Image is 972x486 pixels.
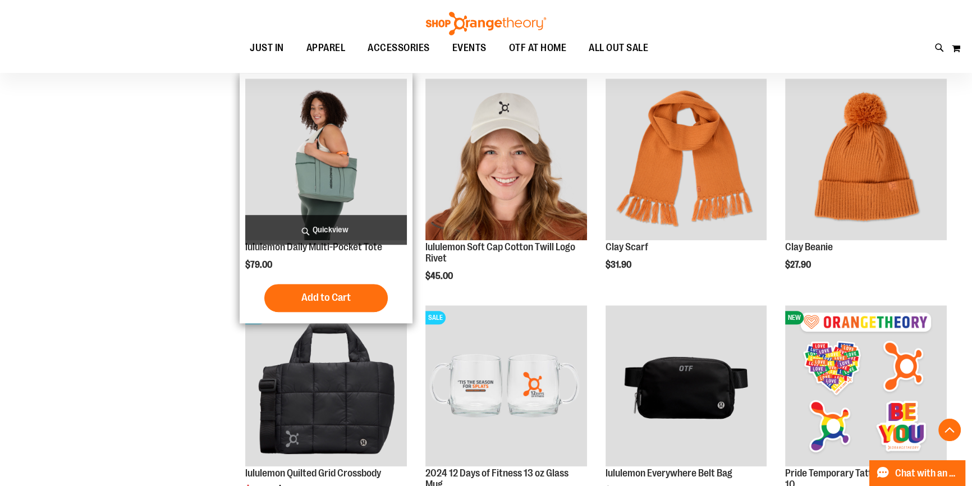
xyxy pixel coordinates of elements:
span: APPAREL [306,35,346,61]
img: Clay Scarf [606,79,767,240]
span: $31.90 [606,260,633,270]
a: Pride Temporary Tattoo Sheet - Pack of 10NEW [785,305,947,469]
div: product [600,73,773,299]
img: Shop Orangetheory [424,12,548,35]
img: Main view of 2024 Convention lululemon Soft Cap Cotton Twill Logo Rivet [425,79,587,240]
div: product [780,73,952,299]
button: Back To Top [938,419,961,441]
a: Clay Beanie [785,79,947,242]
span: OTF AT HOME [509,35,567,61]
a: lululemon Quilted Grid Crossbody [245,467,381,479]
img: Main view of 2024 Convention lululemon Daily Multi-Pocket Tote [245,79,407,240]
span: Chat with an Expert [895,468,959,479]
a: Clay Scarf [606,79,767,242]
a: lululemon Everywhere Belt Bag [606,305,767,469]
div: product [240,73,412,323]
a: Quickview [245,215,407,245]
span: $45.00 [425,271,455,281]
span: NEW [785,311,804,324]
span: $79.00 [245,260,274,270]
a: Main image of 2024 12 Days of Fitness 13 oz Glass MugSALE [425,305,587,469]
span: Add to Cart [301,291,351,304]
a: lululemon Soft Cap Cotton Twill Logo Rivet [425,241,575,264]
img: Pride Temporary Tattoo Sheet - Pack of 10 [785,305,947,467]
span: ACCESSORIES [368,35,430,61]
img: Main image of 2024 12 Days of Fitness 13 oz Glass Mug [425,305,587,467]
span: JUST IN [250,35,284,61]
span: ALL OUT SALE [589,35,648,61]
span: EVENTS [452,35,487,61]
img: lululemon Quilted Grid Crossbody [245,305,407,467]
a: Clay Beanie [785,241,833,253]
div: product [420,73,593,309]
a: Main view of 2024 Convention lululemon Soft Cap Cotton Twill Logo Rivet [425,79,587,242]
a: Main view of 2024 Convention lululemon Daily Multi-Pocket Tote [245,79,407,242]
img: lululemon Everywhere Belt Bag [606,305,767,467]
a: lululemon Everywhere Belt Bag [606,467,732,479]
a: lululemon Quilted Grid CrossbodySALE [245,305,407,469]
span: SALE [425,311,446,324]
a: Clay Scarf [606,241,648,253]
a: lululemon Daily Multi-Pocket Tote [245,241,382,253]
span: $27.90 [785,260,813,270]
img: Clay Beanie [785,79,947,240]
button: Add to Cart [264,284,388,312]
button: Chat with an Expert [869,460,966,486]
